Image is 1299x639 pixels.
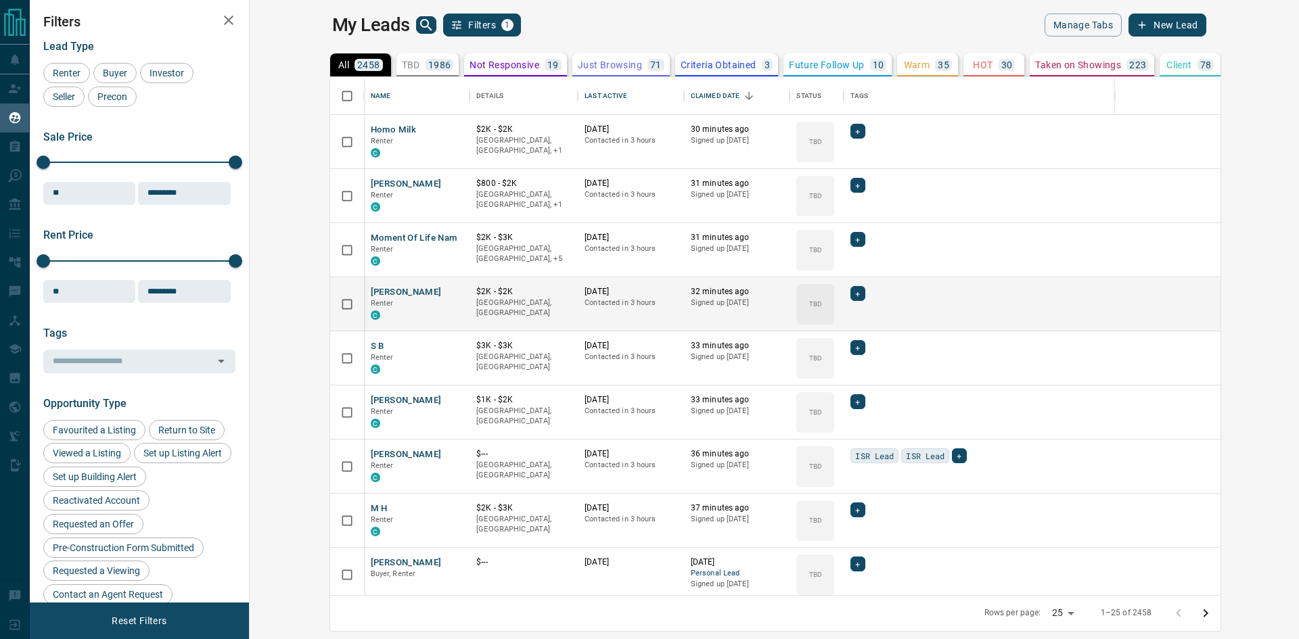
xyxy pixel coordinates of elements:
[906,449,944,463] span: ISR Lead
[809,407,822,417] p: TBD
[371,461,394,470] span: Renter
[43,584,173,605] div: Contact an Agent Request
[691,568,783,579] span: Personal Lead
[371,310,380,320] div: condos.ca
[984,607,1041,619] p: Rows per page:
[48,425,141,435] span: Favourited a Listing
[371,340,384,353] button: S B
[691,514,783,525] p: Signed up [DATE]
[476,243,571,264] p: Midtown | Central, North York, Scarborough, York Crosstown, Toronto
[476,502,571,514] p: $2K - $3K
[476,189,571,210] p: Toronto
[43,87,85,107] div: Seller
[873,60,884,70] p: 10
[371,502,388,515] button: M H
[809,515,822,525] p: TBD
[476,286,571,298] p: $2K - $2K
[585,286,677,298] p: [DATE]
[850,178,865,193] div: +
[371,353,394,362] span: Renter
[154,425,220,435] span: Return to Site
[364,77,470,115] div: Name
[93,91,132,102] span: Precon
[338,60,349,70] p: All
[850,340,865,355] div: +
[585,394,677,406] p: [DATE]
[371,256,380,266] div: condos.ca
[48,91,80,102] span: Seller
[1200,60,1212,70] p: 78
[809,245,822,255] p: TBD
[809,191,822,201] p: TBD
[691,243,783,254] p: Signed up [DATE]
[428,60,451,70] p: 1986
[691,135,783,146] p: Signed up [DATE]
[765,60,770,70] p: 3
[93,63,137,83] div: Buyer
[48,471,141,482] span: Set up Building Alert
[855,449,894,463] span: ISR Lead
[48,448,126,458] span: Viewed a Listing
[691,286,783,298] p: 32 minutes ago
[691,557,783,568] p: [DATE]
[585,557,677,568] p: [DATE]
[547,60,559,70] p: 19
[476,394,571,406] p: $1K - $2K
[149,420,225,440] div: Return to Site
[681,60,756,70] p: Criteria Obtained
[470,77,578,115] div: Details
[470,60,539,70] p: Not Responsive
[855,503,860,517] span: +
[1045,14,1122,37] button: Manage Tabs
[371,124,416,137] button: Homo Milk
[691,448,783,460] p: 36 minutes ago
[43,229,93,241] span: Rent Price
[796,77,821,115] div: Status
[371,245,394,254] span: Renter
[43,514,143,534] div: Requested an Offer
[43,561,150,581] div: Requested a Viewing
[850,232,865,247] div: +
[103,609,175,632] button: Reset Filters
[476,298,571,318] p: [GEOGRAPHIC_DATA], [GEOGRAPHIC_DATA]
[578,77,684,115] div: Last Active
[43,63,90,83] div: Renter
[371,448,442,461] button: [PERSON_NAME]
[48,565,145,576] span: Requested a Viewing
[476,514,571,535] p: [GEOGRAPHIC_DATA], [GEOGRAPHIC_DATA]
[145,68,189,78] span: Investor
[43,131,93,143] span: Sale Price
[43,467,146,487] div: Set up Building Alert
[371,557,442,569] button: [PERSON_NAME]
[585,352,677,362] p: Contacted in 3 hours
[1101,607,1152,619] p: 1–25 of 2458
[585,460,677,471] p: Contacted in 3 hours
[844,77,1267,115] div: Tags
[585,189,677,200] p: Contacted in 3 hours
[850,124,865,139] div: +
[585,243,677,254] p: Contacted in 3 hours
[98,68,132,78] span: Buyer
[476,340,571,352] p: $3K - $3K
[585,298,677,308] p: Contacted in 3 hours
[855,341,860,354] span: +
[1047,603,1079,623] div: 25
[789,60,864,70] p: Future Follow Up
[371,299,394,308] span: Renter
[855,179,860,192] span: +
[476,448,571,460] p: $---
[855,287,860,300] span: +
[476,135,571,156] p: Toronto
[691,352,783,362] p: Signed up [DATE]
[43,327,67,339] span: Tags
[691,502,783,514] p: 37 minutes ago
[1166,60,1191,70] p: Client
[585,124,677,135] p: [DATE]
[952,448,966,463] div: +
[585,340,677,352] p: [DATE]
[43,490,150,511] div: Reactivated Account
[585,502,677,514] p: [DATE]
[43,397,127,410] span: Opportunity Type
[476,232,571,243] p: $2K - $3K
[476,124,571,135] p: $2K - $2K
